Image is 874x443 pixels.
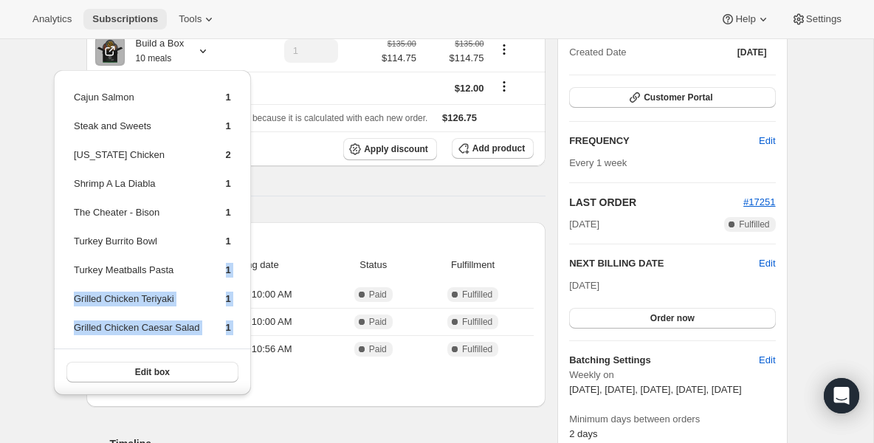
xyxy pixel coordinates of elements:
span: Fulfillment [421,258,525,272]
span: Fulfilled [739,219,769,230]
span: Status [334,258,412,272]
span: $114.75 [382,51,416,66]
span: 1 [226,322,231,333]
span: Paid [369,289,387,301]
td: The Cheater - Bison [73,205,201,232]
small: $135.00 [455,39,484,48]
span: 1 [226,264,231,275]
span: 2 [226,149,231,160]
span: 1 [226,293,231,304]
button: Order now [569,308,775,329]
nav: Pagination [98,374,534,395]
button: Tools [170,9,225,30]
span: 1 [226,120,231,131]
span: Add product [472,142,525,154]
td: Grilled Chicken Caesar Salad [73,320,201,347]
div: Build a Box [125,36,185,66]
button: Product actions [492,41,516,58]
span: Fulfilled [462,343,492,355]
span: Edit [759,353,775,368]
span: Created Date [569,45,626,60]
span: Help [735,13,755,25]
button: [DATE] [729,42,776,63]
td: Turkey Burrito Bowl [73,233,201,261]
button: #17251 [743,195,775,210]
button: Shipping actions [492,78,516,95]
span: 1 [226,207,231,218]
span: 2 days [569,428,597,439]
button: Analytics [24,9,80,30]
td: Turkey Meatballs Pasta [73,262,201,289]
span: Edit [759,134,775,148]
span: 1 [226,92,231,103]
span: 1 [226,236,231,247]
span: Paid [369,316,387,328]
span: Sales tax (if applicable) is not displayed because it is calculated with each new order. [95,113,428,123]
span: $114.75 [425,51,484,66]
span: Edit box [135,366,170,378]
span: [DATE] [569,217,599,232]
td: Grilled Chicken Teriyaki [73,291,201,318]
td: Shrimp A La Diabla [73,176,201,203]
button: Edit [759,256,775,271]
button: Edit [750,348,784,372]
span: Paid [369,343,387,355]
span: Tools [179,13,202,25]
button: Subscriptions [83,9,167,30]
span: [DATE] [737,47,767,58]
span: Customer Portal [644,92,712,103]
span: Apply discount [364,143,428,155]
span: Minimum days between orders [569,412,775,427]
button: Customer Portal [569,87,775,108]
span: Fulfilled [462,316,492,328]
button: Settings [782,9,850,30]
span: Settings [806,13,842,25]
small: 10 meals [136,53,172,63]
h6: Batching Settings [569,353,759,368]
div: Open Intercom Messenger [824,378,859,413]
button: Add product [452,138,534,159]
span: [DATE], [DATE], [DATE], [DATE], [DATE] [569,384,742,395]
button: Apply discount [343,138,437,160]
h2: Payment attempts [98,234,534,249]
span: Order now [650,312,695,324]
h2: FREQUENCY [569,134,759,148]
td: Steak and Sweets [73,118,201,145]
span: [DATE] [569,280,599,291]
td: Cajun Salmon [73,89,201,117]
span: $126.75 [442,112,477,123]
span: Fulfilled [462,289,492,301]
h2: LAST ORDER [569,195,743,210]
button: Edit [750,129,784,153]
span: 1 [226,178,231,189]
span: Subscriptions [92,13,158,25]
button: Help [712,9,779,30]
a: #17251 [743,196,775,207]
span: Every 1 week [569,157,627,168]
button: Edit box [66,362,238,382]
small: $135.00 [388,39,416,48]
span: Weekly on [569,368,775,382]
h2: NEXT BILLING DATE [569,256,759,271]
span: $12.00 [455,83,484,94]
td: [US_STATE] Chicken [73,147,201,174]
span: Analytics [32,13,72,25]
